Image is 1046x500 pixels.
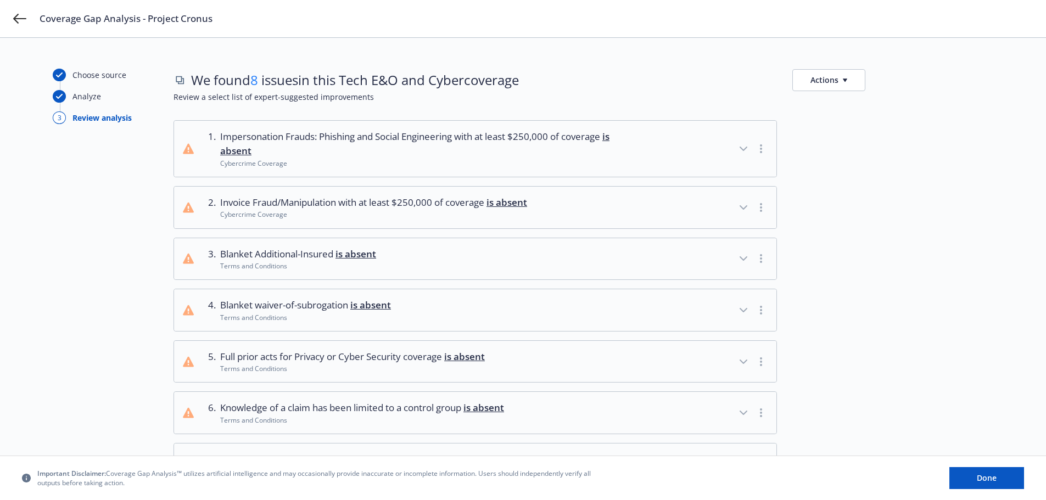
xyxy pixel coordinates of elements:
div: 7 . [203,452,216,476]
button: 5.Full prior acts for Privacy or Cyber Security coverage is absentTerms and Conditions [174,341,776,383]
div: 6 . [203,401,216,425]
span: is absent [350,299,391,311]
span: is absent [486,196,527,209]
div: 2 . [203,195,216,220]
span: Blanket Additional-Insured [220,247,376,261]
span: Coverage Gap Analysis - Project Cronus [40,12,212,25]
div: Review analysis [72,112,132,123]
div: Terms and Conditions [220,313,391,322]
span: Invoice Fraud/Manipulation with at least $250,000 of coverage [220,195,527,210]
span: Knowledge of a claim has been limited to a control group [220,401,504,415]
button: Done [949,467,1024,489]
button: 3.Blanket Additional-Insured is absentTerms and Conditions [174,238,776,280]
div: Analyze [72,91,101,102]
div: 3 [53,111,66,124]
span: Done [977,473,997,483]
span: Full prior acts for Privacy or Cyber Security coverage [220,350,485,364]
div: Choose source [72,69,126,81]
button: 1.Impersonation Frauds: Phishing and Social Engineering with at least $250,000 of coverage is abs... [174,121,776,177]
div: 4 . [203,298,216,322]
div: Terms and Conditions [220,261,376,271]
span: is absent [555,453,595,465]
div: Cybercrime Coverage [220,210,527,219]
span: is absent [463,401,504,414]
div: 1 . [203,130,216,168]
span: is absent [335,248,376,260]
span: Coverage Gap Analysis™ utilizes artificial intelligence and may occasionally provide inaccurate o... [37,469,597,487]
span: Knowledge on the app has been limited to a control group and has severability [220,452,595,467]
span: Review a select list of expert-suggested improvements [174,91,993,103]
span: We found issues in this Tech E&O and Cyber coverage [191,71,519,89]
button: 7.Knowledge on the app has been limited to a control group and has severability is absentTerms an... [174,443,776,485]
button: 6.Knowledge of a claim has been limited to a control group is absentTerms and Conditions [174,392,776,434]
div: 3 . [203,247,216,271]
span: is absent [444,350,485,363]
button: 2.Invoice Fraud/Manipulation with at least $250,000 of coverage is absentCybercrime Coverage [174,187,776,228]
span: Impersonation Frauds: Phishing and Social Engineering with at least $250,000 of coverage [220,130,622,159]
span: Important Disclaimer: [37,469,106,478]
div: Cybercrime Coverage [220,159,622,168]
span: 8 [250,71,258,89]
div: 5 . [203,350,216,374]
div: Terms and Conditions [220,415,504,425]
div: Terms and Conditions [220,364,485,373]
span: Blanket waiver-of-subrogation [220,298,391,312]
button: Actions [792,69,865,91]
button: 4.Blanket waiver-of-subrogation is absentTerms and Conditions [174,289,776,331]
